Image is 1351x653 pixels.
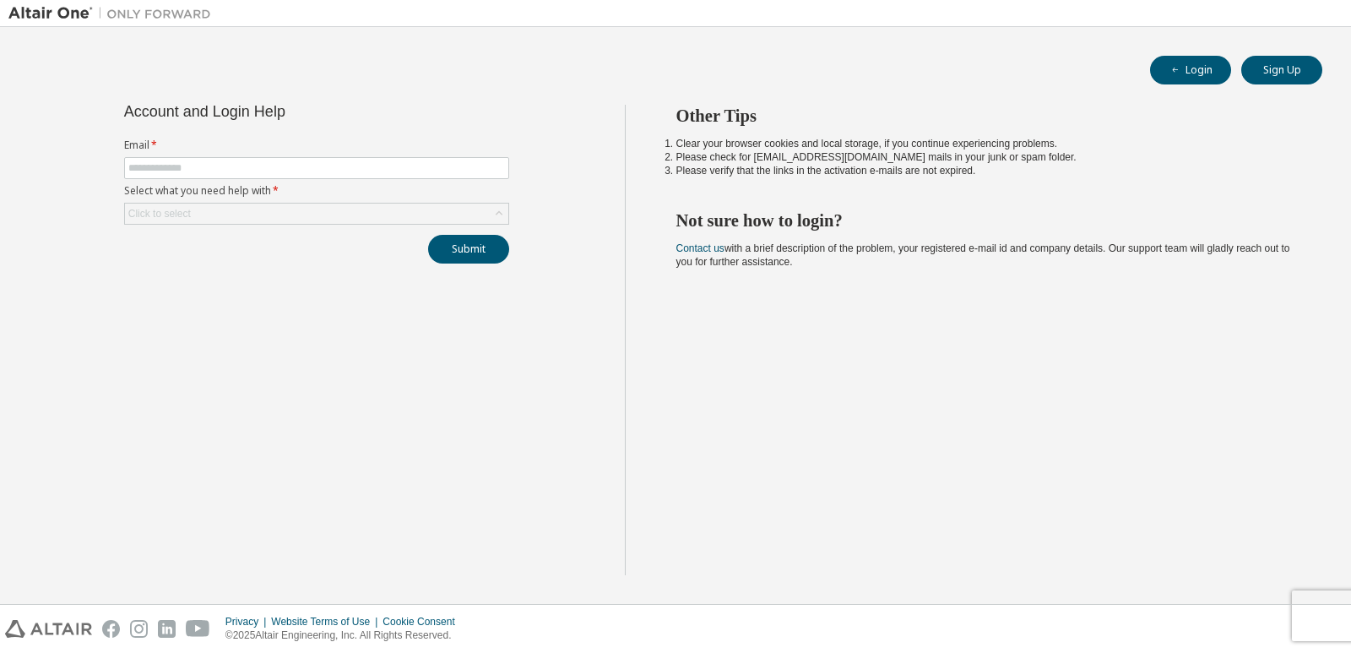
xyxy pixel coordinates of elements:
[676,210,1293,231] h2: Not sure how to login?
[124,139,509,152] label: Email
[676,242,724,254] a: Contact us
[676,242,1290,268] span: with a brief description of the problem, your registered e-mail id and company details. Our suppo...
[130,620,148,638] img: instagram.svg
[676,137,1293,150] li: Clear your browser cookies and local storage, if you continue experiencing problems.
[102,620,120,638] img: facebook.svg
[8,5,220,22] img: Altair One
[428,235,509,264] button: Submit
[676,105,1293,127] h2: Other Tips
[225,629,465,643] p: © 2025 Altair Engineering, Inc. All Rights Reserved.
[186,620,210,638] img: youtube.svg
[128,207,191,220] div: Click to select
[124,184,509,198] label: Select what you need help with
[1241,56,1322,84] button: Sign Up
[125,204,508,224] div: Click to select
[383,615,464,629] div: Cookie Consent
[124,105,432,118] div: Account and Login Help
[1150,56,1231,84] button: Login
[676,150,1293,164] li: Please check for [EMAIL_ADDRESS][DOMAIN_NAME] mails in your junk or spam folder.
[271,615,383,629] div: Website Terms of Use
[676,164,1293,177] li: Please verify that the links in the activation e-mails are not expired.
[5,620,92,638] img: altair_logo.svg
[158,620,176,638] img: linkedin.svg
[225,615,271,629] div: Privacy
